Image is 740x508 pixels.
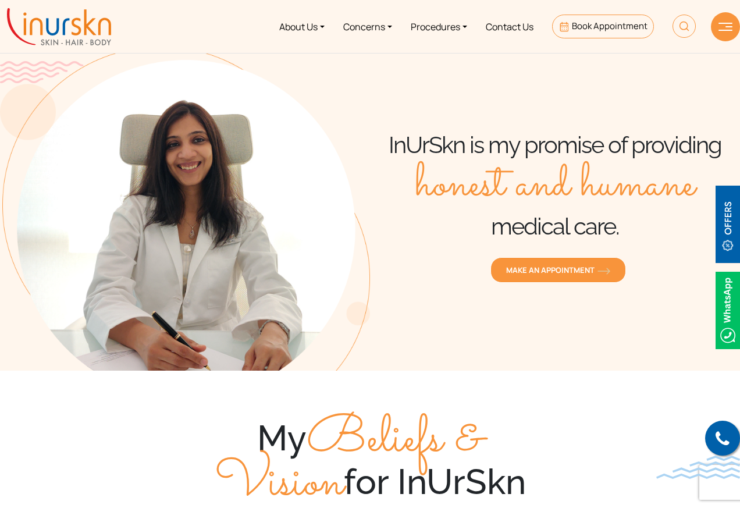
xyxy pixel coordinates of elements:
a: Book Appointment [552,15,654,38]
h1: InUrSkn is my promise of providing medical care. [370,130,740,241]
span: Book Appointment [572,20,647,32]
a: About Us [270,5,334,48]
img: HeaderSearch [673,15,696,38]
a: Procedures [401,5,476,48]
a: Contact Us [476,5,543,48]
span: honest and humane [415,159,695,212]
img: bluewave [656,456,740,479]
img: inurskn-logo [7,8,111,45]
a: MAKE AN APPOINTMENTorange-arrow [490,257,626,283]
img: hamLine.svg [718,23,732,31]
img: offerBt [716,186,740,263]
a: Concerns [334,5,401,48]
a: Whatsappicon [716,303,740,315]
span: MAKE AN APPOINTMENT [506,265,610,275]
img: Whatsappicon [716,272,740,349]
img: orange-arrow [597,268,610,275]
